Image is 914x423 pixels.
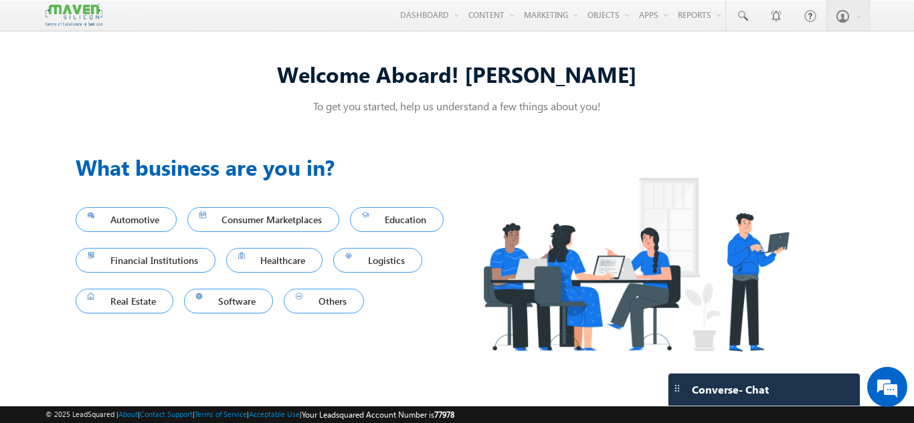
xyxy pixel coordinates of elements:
div: Welcome Aboard! [PERSON_NAME] [76,59,838,88]
a: About [118,410,138,418]
p: To get you started, help us understand a few things about you! [76,99,838,113]
span: Logistics [345,251,410,269]
span: Education [362,210,432,229]
a: Contact Support [140,410,193,418]
a: Terms of Service [195,410,247,418]
span: Healthcare [238,251,311,269]
span: Consumer Marketplaces [199,210,328,229]
span: Software [196,292,262,310]
span: © 2025 LeadSquared | | | | | [45,408,454,421]
span: Financial Institutions [88,251,203,269]
h3: What business are you in? [76,151,457,183]
span: 77978 [434,410,454,420]
span: Automotive [88,210,165,229]
span: Others [296,292,352,310]
img: Industry.png [457,151,814,378]
span: Converse - Chat [692,384,769,396]
span: Your Leadsquared Account Number is [302,410,454,420]
img: Custom Logo [45,3,102,27]
a: Acceptable Use [249,410,300,418]
img: carter-drag [672,383,682,394]
span: Real Estate [88,292,161,310]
